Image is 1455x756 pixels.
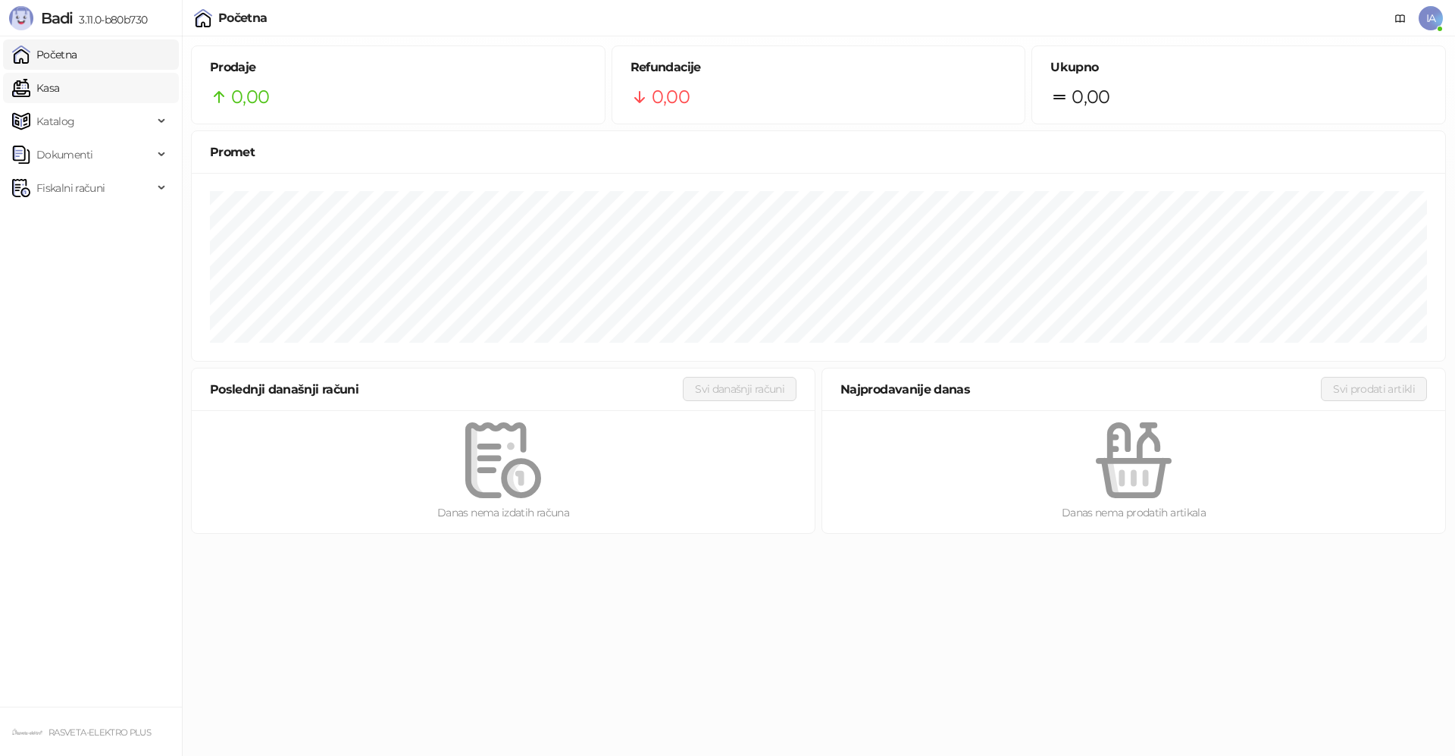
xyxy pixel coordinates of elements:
[9,6,33,30] img: Logo
[630,58,1007,77] h5: Refundacije
[36,106,75,136] span: Katalog
[210,143,1427,162] div: Promet
[12,717,42,747] img: 64x64-companyLogo-4c9eac63-00ad-485c-9b48-57f283827d2d.png
[231,83,269,111] span: 0,00
[41,9,73,27] span: Badi
[652,83,690,111] span: 0,00
[36,173,105,203] span: Fiskalni računi
[1321,377,1427,401] button: Svi prodati artikli
[846,504,1421,521] div: Danas nema prodatih artikala
[12,73,59,103] a: Kasa
[840,380,1321,399] div: Najprodavanije danas
[12,39,77,70] a: Početna
[36,140,92,170] span: Dokumenti
[73,13,147,27] span: 3.11.0-b80b730
[218,12,268,24] div: Početna
[48,727,151,738] small: RASVETA-ELEKTRO PLUS
[1050,58,1427,77] h5: Ukupno
[1388,6,1413,30] a: Dokumentacija
[1419,6,1443,30] span: IA
[683,377,796,401] button: Svi današnji računi
[210,380,683,399] div: Poslednji današnji računi
[210,58,587,77] h5: Prodaje
[1072,83,1109,111] span: 0,00
[216,504,790,521] div: Danas nema izdatih računa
